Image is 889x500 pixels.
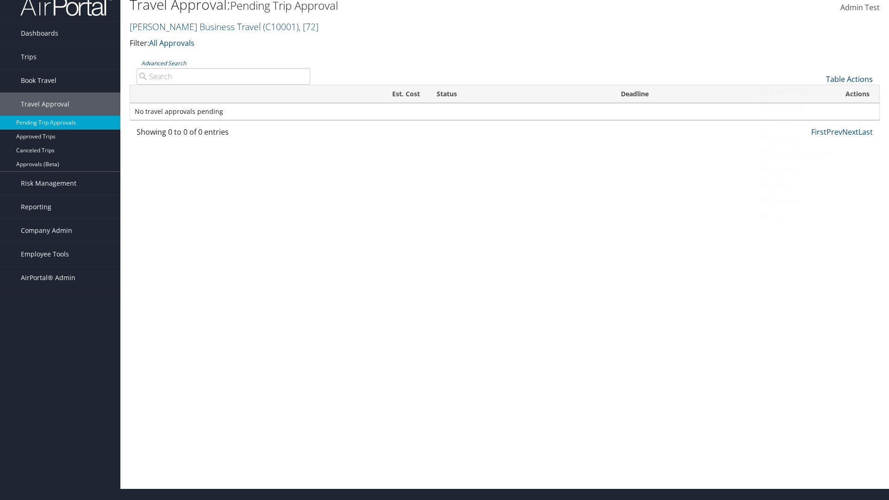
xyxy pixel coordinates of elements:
a: Departure [758,99,879,114]
a: Purpose [758,130,879,146]
span: Reporting [21,195,51,219]
span: Risk Management [21,172,76,195]
span: Travel Approval [21,93,69,116]
span: Book Travel [21,69,56,92]
a: Status [758,177,879,193]
a: Destination [758,83,879,99]
a: Actions [758,209,879,225]
a: Deadline [758,193,879,209]
a: Agent [758,114,879,130]
a: Est. Cost [758,162,879,177]
span: AirPortal® Admin [21,266,75,289]
span: Employee Tools [21,243,69,266]
span: Trips [21,45,37,69]
a: Details/Explanation [758,146,879,162]
span: Dashboards [21,22,58,45]
span: Company Admin [21,219,72,242]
